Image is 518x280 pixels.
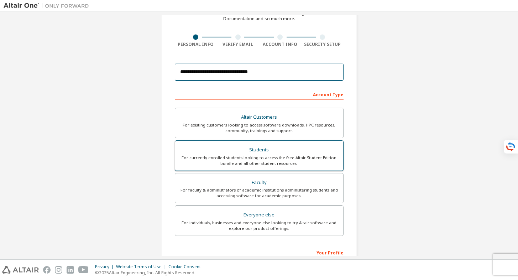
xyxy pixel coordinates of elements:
div: For currently enrolled students looking to access the free Altair Student Edition bundle and all ... [179,155,339,166]
div: Verify Email [217,42,259,47]
div: For faculty & administrators of academic institutions administering students and accessing softwa... [179,187,339,199]
div: For individuals, businesses and everyone else looking to try Altair software and explore our prod... [179,220,339,231]
div: For existing customers looking to access software downloads, HPC resources, community, trainings ... [179,122,339,134]
div: Cookie Consent [168,264,205,270]
div: For Free Trials, Licenses, Downloads, Learning & Documentation and so much more. [210,10,309,22]
img: linkedin.svg [67,266,74,274]
p: © 2025 Altair Engineering, Inc. All Rights Reserved. [95,270,205,276]
div: Personal Info [175,42,217,47]
div: Altair Customers [179,112,339,122]
div: Website Terms of Use [116,264,168,270]
img: Altair One [4,2,93,9]
img: youtube.svg [78,266,89,274]
div: Everyone else [179,210,339,220]
div: Students [179,145,339,155]
div: Security Setup [301,42,344,47]
div: Your Profile [175,247,344,258]
div: Faculty [179,178,339,188]
img: facebook.svg [43,266,51,274]
div: Account Type [175,88,344,100]
div: Account Info [259,42,302,47]
div: Privacy [95,264,116,270]
img: altair_logo.svg [2,266,39,274]
img: instagram.svg [55,266,62,274]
